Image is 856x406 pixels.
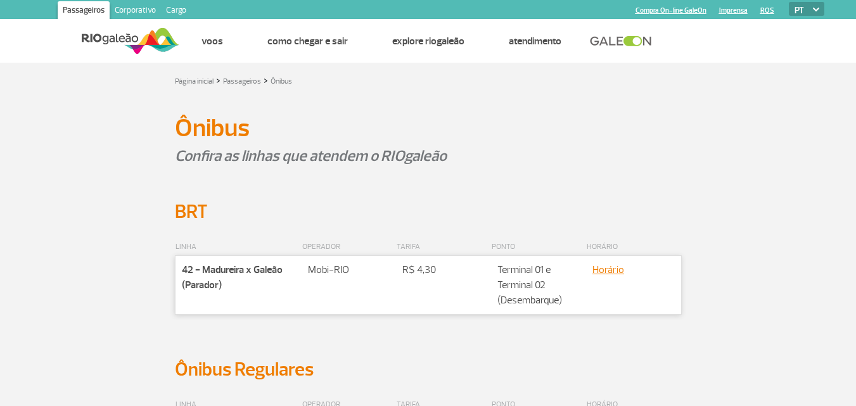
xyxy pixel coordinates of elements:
[760,6,774,15] a: RQS
[397,239,490,255] p: TARIFA
[509,35,561,48] a: Atendimento
[175,77,214,86] a: Página inicial
[175,145,682,167] p: Confira as linhas que atendem o RIOgaleão
[267,35,348,48] a: Como chegar e sair
[161,1,191,22] a: Cargo
[491,256,586,315] td: Terminal 01 e Terminal 02 (Desembarque)
[175,358,682,381] h2: Ônibus Regulares
[636,6,706,15] a: Compra On-line GaleOn
[201,35,223,48] a: Voos
[719,6,748,15] a: Imprensa
[175,200,682,224] h2: BRT
[302,239,395,255] p: OPERADOR
[176,239,301,255] p: LINHA
[491,239,586,256] th: PONTO
[392,35,464,48] a: Explore RIOgaleão
[182,263,283,291] strong: 42 - Madureira x Galeão (Parador)
[308,262,390,277] p: Mobi-RIO
[271,77,292,86] a: Ônibus
[592,263,624,276] a: Horário
[58,1,110,22] a: Passageiros
[223,77,261,86] a: Passageiros
[175,117,682,139] h1: Ônibus
[216,73,220,87] a: >
[587,239,680,255] p: HORÁRIO
[402,262,485,277] p: R$ 4,30
[264,73,268,87] a: >
[110,1,161,22] a: Corporativo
